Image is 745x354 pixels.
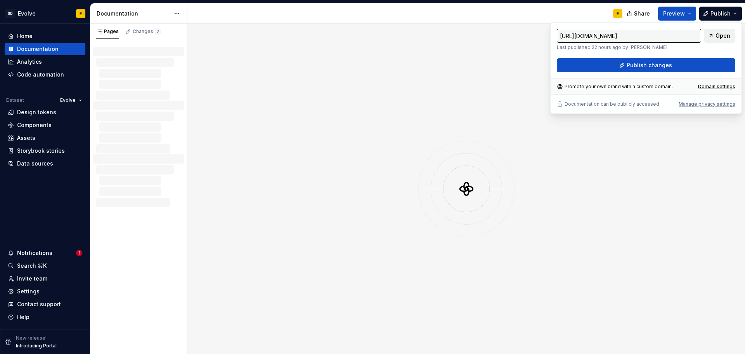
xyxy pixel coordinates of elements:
a: Open [704,29,735,43]
button: Notifications1 [5,247,85,259]
p: Documentation can be publicly accessed. [565,101,660,107]
a: Settings [5,285,85,298]
button: Search ⌘K [5,260,85,272]
a: Home [5,30,85,42]
button: Preview [658,7,696,21]
div: Documentation [17,45,59,53]
div: Dataset [6,97,24,103]
p: Last published 22 hours ago by [PERSON_NAME]. [557,44,701,51]
a: Assets [5,132,85,144]
a: Analytics [5,56,85,68]
div: Assets [17,134,35,142]
div: SD [5,9,15,18]
a: Domain settings [698,84,735,90]
a: Data sources [5,157,85,170]
span: 1 [76,250,82,256]
span: Share [634,10,650,17]
div: Evolve [18,10,36,17]
div: Search ⌘K [17,262,47,270]
div: Design tokens [17,108,56,116]
span: Preview [663,10,685,17]
p: New release! [16,335,47,341]
span: Evolve [60,97,76,103]
div: Components [17,121,52,129]
button: Publish [699,7,742,21]
a: Components [5,119,85,131]
div: Invite team [17,275,47,283]
button: Contact support [5,298,85,310]
div: Storybook stories [17,147,65,155]
div: Notifications [17,249,52,257]
button: SDEvolveE [2,5,88,22]
div: Settings [17,288,40,295]
div: Changes [133,28,161,35]
div: Data sources [17,160,53,167]
a: Code automation [5,68,85,81]
span: Open [716,32,730,40]
a: Invite team [5,272,85,285]
a: Documentation [5,43,85,55]
span: Publish [710,10,731,17]
div: Pages [96,28,119,35]
button: Help [5,311,85,323]
button: Publish changes [557,58,735,72]
button: Manage privacy settings [679,101,735,107]
div: Code automation [17,71,64,78]
div: Documentation [97,10,170,17]
a: Storybook stories [5,145,85,157]
button: Evolve [57,95,85,106]
div: Home [17,32,33,40]
span: Publish changes [627,61,672,69]
div: Promote your own brand with a custom domain. [557,84,673,90]
div: Contact support [17,300,61,308]
div: Analytics [17,58,42,66]
p: Introducing Portal [16,343,57,349]
div: E [80,10,82,17]
a: Design tokens [5,106,85,119]
button: Share [623,7,655,21]
div: E [617,10,619,17]
span: 7 [155,28,161,35]
div: Help [17,313,29,321]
